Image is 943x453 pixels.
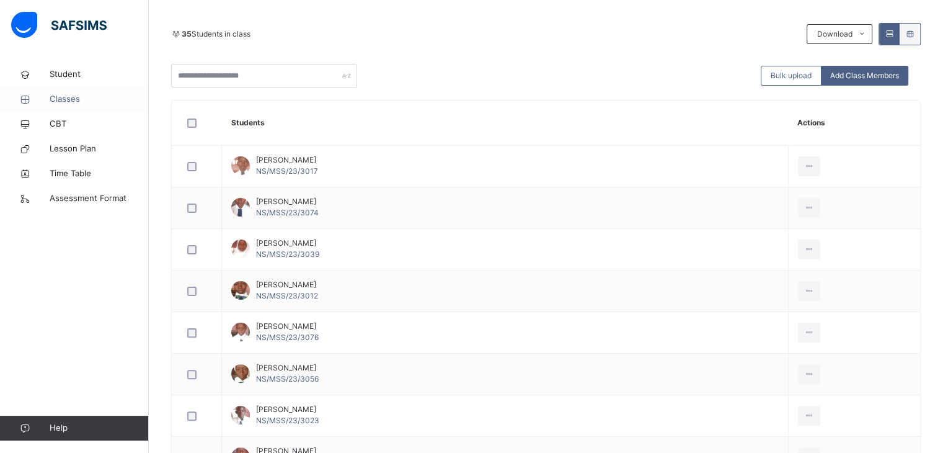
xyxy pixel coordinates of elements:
[256,249,319,259] span: NS/MSS/23/3039
[50,168,149,180] span: Time Table
[256,166,318,176] span: NS/MSS/23/3017
[256,279,318,290] span: [PERSON_NAME]
[256,196,319,207] span: [PERSON_NAME]
[256,321,319,332] span: [PERSON_NAME]
[50,192,149,205] span: Assessment Format
[256,362,319,374] span: [PERSON_NAME]
[256,238,319,249] span: [PERSON_NAME]
[182,29,250,40] span: Students in class
[256,155,318,166] span: [PERSON_NAME]
[50,143,149,155] span: Lesson Plan
[256,208,319,217] span: NS/MSS/23/3074
[817,29,852,40] span: Download
[11,12,107,38] img: safsims
[50,93,149,105] span: Classes
[788,101,920,146] th: Actions
[182,29,192,38] b: 35
[830,70,899,81] span: Add Class Members
[771,70,812,81] span: Bulk upload
[50,118,149,130] span: CBT
[256,374,319,383] span: NS/MSS/23/3056
[256,416,319,425] span: NS/MSS/23/3023
[256,333,319,342] span: NS/MSS/23/3076
[222,101,789,146] th: Students
[256,291,318,300] span: NS/MSS/23/3012
[50,68,149,81] span: Student
[256,404,319,415] span: [PERSON_NAME]
[50,422,148,434] span: Help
